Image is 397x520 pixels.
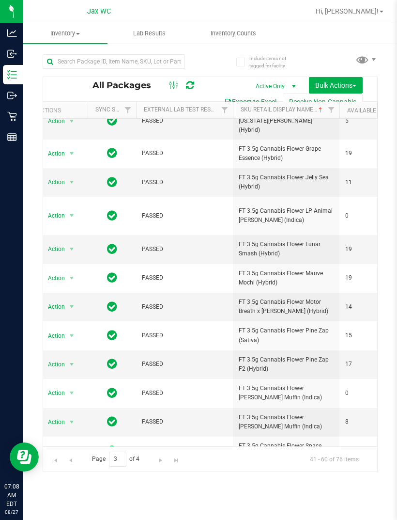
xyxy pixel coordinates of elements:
span: Action [39,175,65,189]
span: 5 [345,116,382,126]
a: Available [347,107,376,114]
span: FT 3.5g Cannabis Flower Grape Essence (Hybrid) [239,144,334,163]
button: Bulk Actions [309,77,363,94]
span: FT 3.5g Cannabis Flower LP Animal [PERSON_NAME] (Indica) [239,206,334,225]
span: PASSED [142,245,227,254]
a: Sku Retail Display Name [241,106,324,113]
span: Action [39,358,65,371]
a: External Lab Test Result [144,106,220,113]
span: In Sync [107,329,117,342]
span: In Sync [107,300,117,314]
a: Go to the first page [48,452,62,465]
span: In Sync [107,114,117,127]
span: FT 3.5g Cannabis Flower [PERSON_NAME] Muffin (Indica) [239,413,334,431]
span: select [66,175,78,189]
a: Sync Status [95,106,133,113]
span: In Sync [107,415,117,428]
input: Search Package ID, Item Name, SKU, Lot or Part Number... [43,54,185,69]
span: PASSED [142,178,227,187]
a: Inventory [23,23,107,44]
span: select [66,329,78,343]
span: FT 3.5g Cannabis Flower [PERSON_NAME] Muffin (Indica) [239,384,334,402]
span: FT 3.5g Cannabis Flower Pine Zap F2 (Hybrid) [239,355,334,374]
span: select [66,271,78,285]
span: Action [39,415,65,429]
span: PASSED [142,417,227,426]
span: PASSED [142,360,227,369]
iframe: Resource center [10,442,39,472]
a: Go to the next page [154,452,168,465]
div: Actions [37,107,84,114]
span: In Sync [107,357,117,371]
span: 41 - 60 of 76 items [302,452,366,466]
inline-svg: Reports [7,132,17,142]
inline-svg: Outbound [7,91,17,100]
span: select [66,444,78,457]
span: Bulk Actions [315,81,356,89]
span: All Packages [92,80,161,91]
span: Action [39,300,65,314]
span: Action [39,444,65,457]
inline-svg: Analytics [7,28,17,38]
span: select [66,358,78,371]
a: Filter [120,102,136,118]
span: 15 [345,331,382,340]
span: Action [39,329,65,343]
span: FT 3.5g Cannabis Flower Space Case (Hybrid) [239,441,334,460]
inline-svg: Retail [7,111,17,121]
span: 8 [345,417,382,426]
span: select [66,242,78,256]
span: In Sync [107,444,117,457]
span: PASSED [142,149,227,158]
a: Lab Results [107,23,192,44]
span: Action [39,271,65,285]
span: 19 [345,149,382,158]
span: In Sync [107,146,117,160]
span: Action [39,147,65,160]
span: FT 3.5g Cannabis Flower Pine Zap (Sativa) [239,326,334,345]
span: Page of 4 [84,452,148,467]
span: Lab Results [120,29,179,38]
span: FT 3.5g Cannabis Flower [US_STATE][PERSON_NAME] (Hybrid) [239,107,334,135]
span: 11 [345,178,382,187]
span: select [66,114,78,128]
span: FT 3.5g Cannabis Flower Lunar Smash (Hybrid) [239,240,334,258]
p: 07:08 AM EDT [4,482,19,508]
input: 3 [109,452,126,467]
span: FT 3.5g Cannabis Flower Jelly Sea (Hybrid) [239,173,334,191]
span: select [66,209,78,222]
span: Inventory Counts [198,29,269,38]
span: Action [39,386,65,400]
p: 08/27 [4,508,19,516]
span: Inventory [23,29,107,38]
span: Action [39,114,65,128]
a: Go to the last page [169,452,183,465]
span: PASSED [142,211,227,221]
span: 19 [345,273,382,283]
button: Export to Excel [218,94,283,110]
span: FT 3.5g Cannabis Flower Mauve Mochi (Hybrid) [239,269,334,287]
a: Filter [217,102,233,118]
span: In Sync [107,386,117,400]
span: FT 3.5g Cannabis Flower Motor Breath x [PERSON_NAME] (Hybrid) [239,298,334,316]
span: select [66,386,78,400]
span: Action [39,242,65,256]
span: Include items not tagged for facility [249,55,298,69]
span: Hi, [PERSON_NAME]! [316,7,379,15]
span: PASSED [142,116,227,126]
inline-svg: Inbound [7,49,17,59]
button: Receive Non-Cannabis [283,94,363,110]
span: PASSED [142,302,227,312]
a: Go to the previous page [63,452,77,465]
span: select [66,300,78,314]
span: select [66,415,78,429]
span: In Sync [107,242,117,256]
a: Filter [323,102,339,118]
span: 0 [345,211,382,221]
span: 19 [345,245,382,254]
span: PASSED [142,331,227,340]
a: Inventory Counts [191,23,275,44]
span: select [66,147,78,160]
inline-svg: Inventory [7,70,17,79]
span: PASSED [142,273,227,283]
